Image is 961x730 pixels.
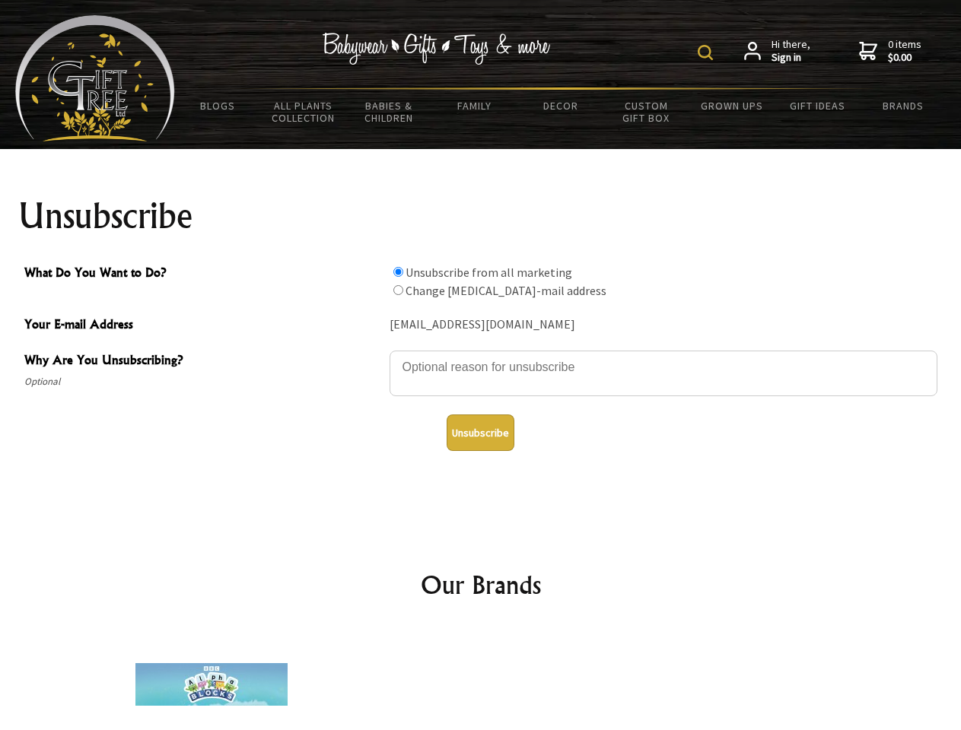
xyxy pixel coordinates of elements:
button: Unsubscribe [447,414,514,451]
a: Gift Ideas [775,90,861,122]
a: Custom Gift Box [603,90,689,134]
img: product search [698,45,713,60]
span: 0 items [888,37,921,65]
label: Change [MEDICAL_DATA]-mail address [406,283,606,298]
div: [EMAIL_ADDRESS][DOMAIN_NAME] [390,313,937,337]
strong: Sign in [772,51,810,65]
a: 0 items$0.00 [859,38,921,65]
input: What Do You Want to Do? [393,285,403,295]
a: Brands [861,90,947,122]
a: Family [432,90,518,122]
span: Your E-mail Address [24,315,382,337]
span: Hi there, [772,38,810,65]
textarea: Why Are You Unsubscribing? [390,351,937,396]
span: What Do You Want to Do? [24,263,382,285]
span: Optional [24,373,382,391]
h2: Our Brands [30,567,931,603]
a: Babies & Children [346,90,432,134]
img: Babyware - Gifts - Toys and more... [15,15,175,141]
img: Babywear - Gifts - Toys & more [323,33,551,65]
input: What Do You Want to Do? [393,267,403,277]
a: All Plants Collection [261,90,347,134]
label: Unsubscribe from all marketing [406,265,572,280]
a: Decor [517,90,603,122]
a: BLOGS [175,90,261,122]
h1: Unsubscribe [18,198,943,234]
a: Hi there,Sign in [744,38,810,65]
span: Why Are You Unsubscribing? [24,351,382,373]
a: Grown Ups [689,90,775,122]
strong: $0.00 [888,51,921,65]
